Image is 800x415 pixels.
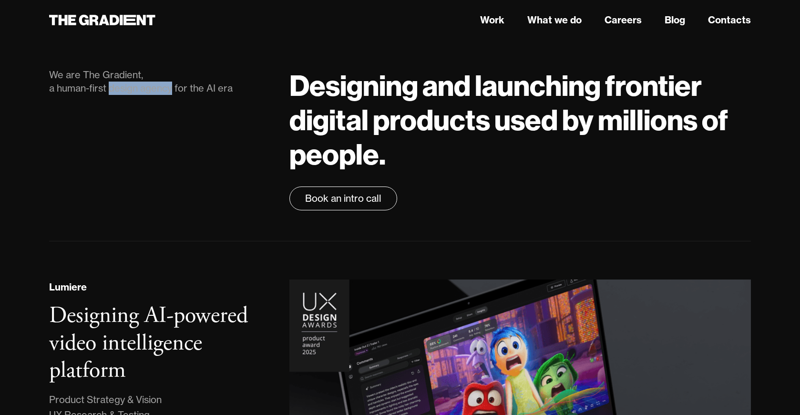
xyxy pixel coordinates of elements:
h1: Designing and launching frontier digital products used by millions of people. [289,68,751,171]
a: Contacts [708,13,751,27]
h3: Designing AI-powered video intelligence platform [49,301,248,385]
div: We are The Gradient, a human-first design agency for the AI era [49,68,270,95]
a: Careers [605,13,642,27]
a: What we do [527,13,582,27]
a: Work [480,13,504,27]
div: Lumiere [49,280,87,294]
a: Book an intro call [289,187,397,210]
a: Blog [665,13,685,27]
